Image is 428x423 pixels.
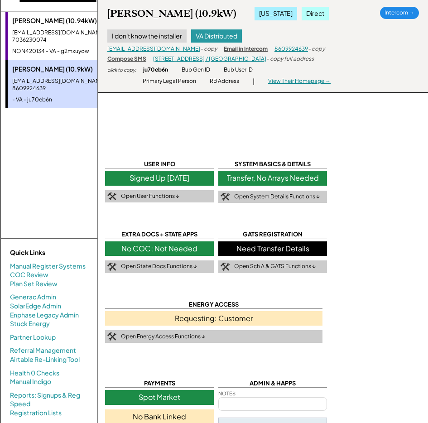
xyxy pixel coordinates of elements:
div: [EMAIL_ADDRESS][DOMAIN_NAME] - 7036230074 [12,29,122,44]
div: Signed Up [DATE] [105,171,214,185]
div: [PERSON_NAME] (10.9kW) [12,65,123,74]
div: SYSTEM BASICS & DETAILS [218,160,327,168]
img: tool-icon.png [107,263,116,271]
div: Open System Details Functions ↓ [234,193,320,201]
a: 8609924639 [274,45,308,52]
a: Stuck Energy [10,319,50,328]
div: Compose SMS [107,55,146,63]
div: Open Energy Access Functions ↓ [121,333,205,341]
div: Bub User ID [224,66,253,74]
div: Transfer, No Arrays Needed [218,171,327,185]
div: - copy full address [266,55,314,63]
div: - copy [308,45,325,53]
a: SolarEdge Admin [10,302,61,311]
a: Manual Indigo [10,377,51,386]
a: Health 0 Checks [10,369,59,378]
div: No COC; Not Needed [105,241,214,256]
div: Primary Legal Person [143,77,196,85]
div: VA Distributed [191,29,242,43]
div: RB Address [210,77,239,85]
div: ENERGY ACCESS [105,300,322,309]
a: Registration Lists [10,409,62,418]
div: NON420134 - VA - g2mxuyow [12,48,122,55]
div: Open Sch A & GATS Functions ↓ [234,263,316,270]
a: Airtable Re-Linking Tool [10,355,80,364]
div: I don't know the installer [107,29,187,43]
a: Enphase Legacy Admin [10,311,79,320]
a: Plan Set Review [10,279,58,288]
div: Intercom → [380,7,419,19]
div: EXTRA DOCS + STATE APPS [105,230,214,239]
div: Bub Gen ID [182,66,210,74]
img: tool-icon.png [221,263,230,271]
div: View Their Homepage → [268,77,331,85]
div: ju70eb6n [143,66,168,74]
div: GATS REGISTRATION [218,230,327,239]
div: PAYMENTS [105,379,214,388]
img: tool-icon.png [107,192,116,201]
img: tool-icon.png [107,332,116,341]
div: USER INFO [105,160,214,168]
img: tool-icon.png [221,193,230,201]
a: Manual Register Systems [10,262,86,271]
a: Generac Admin [10,293,56,302]
div: Open State Docs Functions ↓ [121,263,197,270]
div: Email in Intercom [224,45,268,53]
div: | [253,77,255,86]
div: [PERSON_NAME] (10.94kW) [12,16,122,25]
a: COC Review [10,270,48,279]
div: [PERSON_NAME] (10.9kW) [107,7,236,20]
a: Partner Lookup [10,333,56,342]
div: Direct [302,7,329,20]
div: Quick Links [10,248,101,257]
a: [EMAIL_ADDRESS][DOMAIN_NAME] [107,45,200,52]
div: [EMAIL_ADDRESS][DOMAIN_NAME] - 8609924639 [12,77,123,93]
a: [STREET_ADDRESS] / [GEOGRAPHIC_DATA] [153,55,266,62]
div: Need Transfer Details [218,241,327,256]
a: Reports: Signups & Reg Speed [10,391,88,409]
div: [US_STATE] [255,7,297,20]
div: ADMIN & HAPPS [218,379,327,388]
div: NOTES [218,390,236,397]
div: Requesting: Customer [105,311,322,326]
div: - copy [200,45,217,53]
div: - VA - ju70eb6n [12,96,123,104]
a: Referral Management [10,346,76,355]
div: Spot Market [105,390,214,404]
div: Open User Functions ↓ [121,192,179,200]
div: click to copy: [107,67,136,73]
